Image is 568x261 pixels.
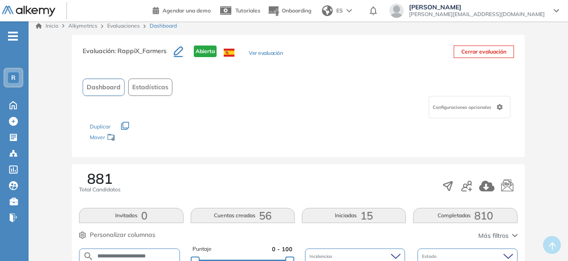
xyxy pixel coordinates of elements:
[422,253,439,260] span: Estado
[409,11,545,18] span: [PERSON_NAME][EMAIL_ADDRESS][DOMAIN_NAME]
[90,123,110,130] span: Duplicar
[87,83,121,92] span: Dashboard
[83,79,125,96] button: Dashboard
[192,245,212,253] span: Puntaje
[429,96,510,118] div: Configuraciones opcionales
[132,83,168,92] span: Estadísticas
[107,22,140,29] a: Evaluaciones
[191,208,295,223] button: Cuentas creadas56
[11,74,16,81] span: R
[87,171,113,186] span: 881
[79,186,121,194] span: Total Candidatos
[36,22,58,30] a: Inicio
[163,7,211,14] span: Agendar una demo
[79,230,155,240] button: Personalizar columnas
[68,22,97,29] span: Alkymetrics
[478,231,518,240] button: Más filtros
[409,4,545,11] span: [PERSON_NAME]
[2,6,55,17] img: Logo
[8,35,18,37] i: -
[153,4,211,15] a: Agendar una demo
[249,49,283,58] button: Ver evaluación
[114,47,167,55] span: : RappiX_Farmers
[454,46,514,58] button: Cerrar evaluación
[194,46,217,57] span: Abierta
[128,79,172,96] button: Estadísticas
[302,208,406,223] button: Iniciadas15
[90,130,179,146] div: Mover
[272,245,292,253] span: 0 - 100
[90,230,155,240] span: Personalizar columnas
[413,208,517,223] button: Completadas810
[79,208,183,223] button: Invitados0
[282,7,311,14] span: Onboarding
[309,253,334,260] span: Incidencias
[433,104,493,111] span: Configuraciones opcionales
[150,22,177,30] span: Dashboard
[347,9,352,12] img: arrow
[224,49,234,57] img: ESP
[478,231,509,240] span: Más filtros
[235,7,260,14] span: Tutoriales
[336,7,343,15] span: ES
[322,5,333,16] img: world
[267,1,311,21] button: Onboarding
[83,46,174,64] h3: Evaluación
